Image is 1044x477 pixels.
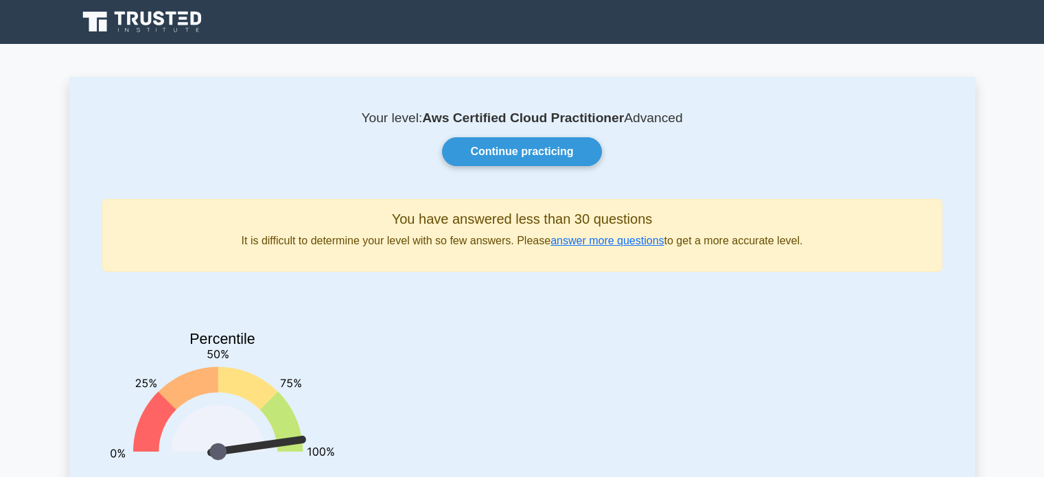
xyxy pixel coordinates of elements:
p: It is difficult to determine your level with so few answers. Please to get a more accurate level. [114,233,931,249]
a: answer more questions [550,235,664,246]
b: Aws Certified Cloud Practitioner [422,110,624,125]
text: Percentile [189,331,255,347]
p: Your level: Advanced [102,110,942,126]
a: Continue practicing [442,137,601,166]
h5: You have answered less than 30 questions [114,211,931,227]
